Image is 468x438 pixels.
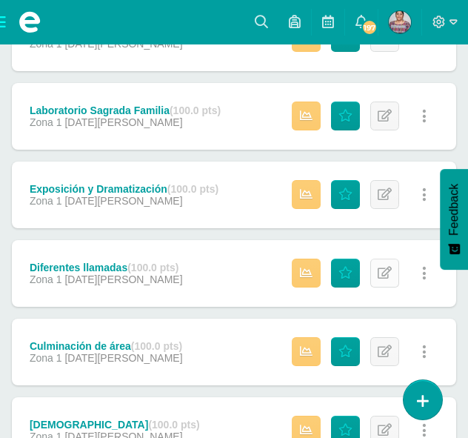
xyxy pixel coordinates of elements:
span: [DATE][PERSON_NAME] [64,116,182,128]
div: Diferentes llamadas [30,262,183,273]
div: Culminación de área [30,340,183,352]
strong: (100.0 pts) [131,340,182,352]
img: 1eca5afe0905f3400b11715dff6dec47.png [389,11,411,33]
span: Feedback [447,183,461,235]
strong: (100.0 pts) [148,419,199,431]
div: Laboratorio Sagrada Familia [30,104,221,116]
strong: (100.0 pts) [167,183,218,195]
span: Zona 1 [30,273,62,285]
div: [DEMOGRAPHIC_DATA] [30,419,200,431]
span: [DATE][PERSON_NAME] [64,352,182,364]
span: [DATE][PERSON_NAME] [64,273,182,285]
span: 197 [361,19,378,36]
span: Zona 1 [30,116,62,128]
strong: (100.0 pts) [170,104,221,116]
button: Feedback - Mostrar encuesta [440,168,468,269]
span: Zona 1 [30,352,62,364]
span: Zona 1 [30,195,62,207]
strong: (100.0 pts) [127,262,178,273]
div: Exposición y Dramatización [30,183,218,195]
span: [DATE][PERSON_NAME] [64,195,182,207]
